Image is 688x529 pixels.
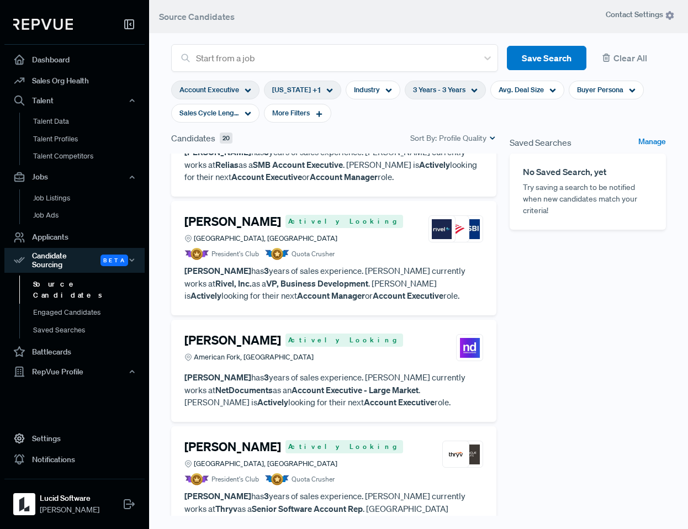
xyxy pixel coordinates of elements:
span: Quota Crusher [292,474,335,484]
strong: Thryv [215,503,237,514]
span: + 1 [313,84,321,96]
strong: Account Executive [231,171,302,182]
button: Save Search [507,46,586,71]
img: Rivel, Inc. [432,219,452,239]
a: Lucid SoftwareLucid Software[PERSON_NAME] [4,479,145,520]
strong: Account Manager [310,171,378,182]
a: Sales Org Health [4,70,145,91]
span: Actively Looking [285,440,403,453]
a: Talent Competitors [19,147,160,165]
span: Sales Cycle Length [179,108,239,118]
strong: Actively [257,396,288,408]
strong: Lucid Software [40,493,99,504]
strong: Actively [190,290,221,301]
a: Manage [638,136,666,149]
img: NetDocuments [460,338,480,358]
img: Bank of America [446,219,466,239]
strong: 3 [264,490,269,501]
span: Candidates [171,131,215,145]
a: Talent Profiles [19,130,160,148]
span: Buyer Persona [577,84,623,95]
strong: 3 [264,372,269,383]
p: has years of sales experience. [PERSON_NAME] currently works at as a . [PERSON_NAME] is looking f... [184,264,483,302]
img: President Badge [184,473,209,485]
a: Engaged Candidates [19,304,160,321]
img: President Badge [184,248,209,260]
a: Job Ads [19,207,160,224]
img: Lucid Software [15,495,33,513]
span: Quota Crusher [292,249,335,259]
div: Sort By: [410,133,496,144]
span: Profile Quality [439,133,486,144]
span: [GEOGRAPHIC_DATA], [GEOGRAPHIC_DATA] [194,233,337,244]
span: Beta [100,255,128,266]
strong: [PERSON_NAME] [184,372,251,383]
button: Jobs [4,168,145,187]
img: Quota Badge [264,473,289,485]
img: RepVue [13,19,73,30]
a: Settings [4,428,145,449]
strong: Account Executive - Large Market [292,384,419,395]
strong: Actively [419,159,450,170]
span: 3 Years - 3 Years [413,84,465,95]
button: Talent [4,91,145,110]
span: President's Club [211,249,259,259]
a: Notifications [4,449,145,470]
a: Job Listings [19,189,160,207]
strong: SMB Account Executive [253,159,343,170]
a: Dashboard [4,49,145,70]
p: has years of sales experience. [PERSON_NAME] currently works at as a . [GEOGRAPHIC_DATA] is looki... [184,490,483,527]
span: [GEOGRAPHIC_DATA], [GEOGRAPHIC_DATA] [194,458,337,469]
span: Industry [354,84,380,95]
span: Account Executive [179,84,239,95]
h4: [PERSON_NAME] [184,214,281,229]
span: President's Club [211,474,259,484]
div: Candidate Sourcing [4,248,145,273]
span: American Fork, [GEOGRAPHIC_DATA] [194,352,314,362]
p: has years of sales experience. [PERSON_NAME] currently works at as an . [PERSON_NAME] is looking ... [184,371,483,409]
p: has years of sales experience. [PERSON_NAME] currently works at as a . [PERSON_NAME] is looking f... [184,146,483,183]
h6: No Saved Search, yet [523,167,653,177]
strong: 3 [264,265,269,276]
strong: Account Manager [297,290,365,301]
span: [PERSON_NAME] [40,504,99,516]
strong: Account Executive [364,396,435,408]
strong: VP, Business Development [266,278,368,289]
button: Candidate Sourcing Beta [4,248,145,273]
strong: Rivel, Inc. [215,278,252,289]
a: Talent Data [19,113,160,130]
span: More Filters [272,108,310,118]
a: Saved Searches [19,321,160,339]
h4: [PERSON_NAME] [184,440,281,454]
span: [US_STATE] [272,84,311,95]
strong: Actively [190,515,221,526]
span: Saved Searches [510,136,571,149]
strong: Relias [215,159,239,170]
span: Contact Settings [606,9,675,20]
strong: Account Executive [297,515,368,526]
img: Thryv [446,445,466,464]
a: Applicants [4,227,145,248]
button: RepVue Profile [4,362,145,381]
strong: [PERSON_NAME] [184,265,251,276]
img: Oracle Netsuite [460,445,480,464]
img: SBI, The Growth Advisory [460,219,480,239]
strong: [PERSON_NAME] [184,490,251,501]
strong: Senior Software Account Rep [252,503,363,514]
span: Source Candidates [159,11,235,22]
h4: [PERSON_NAME] [184,333,281,347]
span: Actively Looking [285,334,403,347]
span: Actively Looking [285,215,403,228]
span: Avg. Deal Size [499,84,544,95]
button: Clear All [595,46,666,71]
a: Source Candidates [19,276,160,304]
strong: Account Executive [373,290,443,301]
p: Try saving a search to be notified when new candidates match your criteria! [523,182,653,216]
span: 20 [220,133,232,144]
img: Quota Badge [264,248,289,260]
strong: NetDocuments [215,384,273,395]
a: Battlecards [4,341,145,362]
